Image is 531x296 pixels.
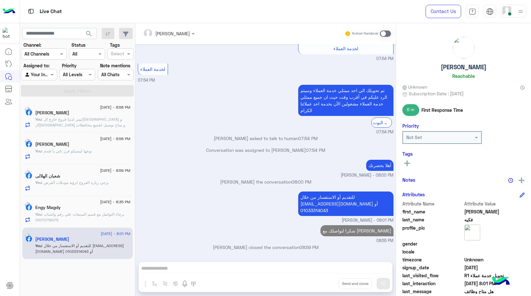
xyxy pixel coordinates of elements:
[26,141,32,147] img: Facebook
[421,107,463,113] span: First Response Time
[26,109,32,116] img: Facebook
[100,62,130,69] label: Note mentions
[464,248,525,255] span: null
[376,129,393,135] span: 07:54 PM
[25,139,30,145] img: picture
[366,160,393,171] p: 21/8/2025, 8:00 PM
[26,236,32,242] img: Facebook
[402,192,425,197] h6: Attributes
[25,233,30,239] img: picture
[402,272,463,279] span: last_visited_flow
[464,288,525,295] span: هل متاح وظائف
[402,177,415,183] h6: Notes
[341,172,393,178] span: [PERSON_NAME] - 08:00 PM
[138,78,155,83] span: 07:54 PM
[490,271,512,293] img: hulul-logo.png
[100,104,130,110] span: [DATE] - 8:58 PM
[306,147,325,153] span: 07:54 PM
[402,200,463,207] span: Attribute Name
[42,180,109,185] span: يرجي زيارة الفروع لرؤية موديلات العرض
[26,172,32,179] img: Facebook
[519,178,524,183] img: add
[3,28,14,39] img: 322208621163248
[464,264,525,271] span: 2025-08-17T17:26:00.319Z
[138,178,393,185] p: [PERSON_NAME] the conversation
[352,31,379,36] small: Human Handover
[138,135,393,142] p: [PERSON_NAME] asked to talk to human
[298,136,318,141] span: 07:54 PM
[26,204,32,211] img: Facebook
[85,30,93,37] span: search
[24,42,41,48] label: Channel:
[339,278,372,289] button: Send and close
[402,256,463,263] span: timezone
[292,179,311,185] span: 08:00 PM
[138,244,393,251] p: [PERSON_NAME] closed the conversation
[464,256,525,263] span: Unknown
[100,199,130,205] span: [DATE] - 8:35 PM
[100,168,130,173] span: [DATE] - 8:59 PM
[35,243,42,248] span: You
[426,5,461,18] a: Contact Us
[376,238,393,244] span: 08:55 PM
[409,90,464,97] span: Subscription Date : [DATE]
[62,62,77,69] label: Priority
[25,202,30,208] img: picture
[402,151,525,157] h6: Tags
[81,28,97,42] button: search
[35,149,42,153] span: You
[298,192,393,216] p: 21/8/2025, 8:01 PM
[138,147,393,153] p: Conversation was assigned to [PERSON_NAME]
[25,170,30,176] img: picture
[464,216,525,223] span: فكيه
[35,205,61,210] h5: Engy Magdy
[376,56,393,62] span: 07:54 PM
[333,46,358,51] span: لخدمة العملاء
[452,73,475,79] h6: Reachable
[464,225,480,240] img: picture
[464,280,525,287] span: 2025-08-21T17:01:04.271Z
[110,42,120,48] label: Tags
[35,110,69,116] h5: Yosra Elsayed
[25,107,30,113] img: picture
[21,85,134,97] button: Apply Filters
[140,66,165,72] span: لخدمة العملاء
[42,149,92,153] span: نوعها ليسيكو فرز تاني يا فندم
[402,216,463,223] span: last_name
[299,245,319,250] span: 08:59 PM
[402,240,463,247] span: gender
[35,212,124,222] span: برجاء التواصل مع قسم المبيعات علي رقم واتساب 01070719075
[35,142,69,147] h5: Mina Talat
[71,42,85,48] label: Status
[402,280,463,287] span: last_interaction
[100,136,130,142] span: [DATE] - 8:58 PM
[27,7,35,15] img: tab
[3,5,15,18] img: Logo
[469,8,476,15] img: tab
[402,225,463,239] span: profile_pic
[371,118,392,127] div: الرجوع الى البوت
[35,117,125,133] span: ليس لدينا فروع خارج القاهرة و الجيزة و متاح توصيل لجميع محافظات مصر
[466,5,479,18] a: tab
[441,64,487,71] h5: [PERSON_NAME]
[402,288,463,295] span: last_message
[40,7,62,16] p: Live Chat
[517,8,525,16] img: profile
[342,218,393,224] span: [PERSON_NAME] - 08:01 PM
[453,37,474,58] img: picture
[110,50,124,58] div: Select
[486,8,494,15] img: tab
[35,212,42,217] span: You
[464,208,525,215] span: أحمد
[320,225,393,236] p: 21/8/2025, 8:55 PM
[35,173,60,179] h5: شعبان الهلالى
[298,85,393,116] p: 21/8/2025, 7:54 PM
[101,231,130,237] span: [DATE] - 8:01 PM
[35,237,69,242] h5: أحمد فكيه
[464,272,525,279] span: تحويل خدمة عملاء R1
[402,84,427,90] span: Unknown
[35,243,124,254] span: للتقديم أو الاستفسار من خلال recruitment@ahmedelsallab.com أو 01033314043
[464,240,525,247] span: null
[402,248,463,255] span: locale
[35,180,42,185] span: You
